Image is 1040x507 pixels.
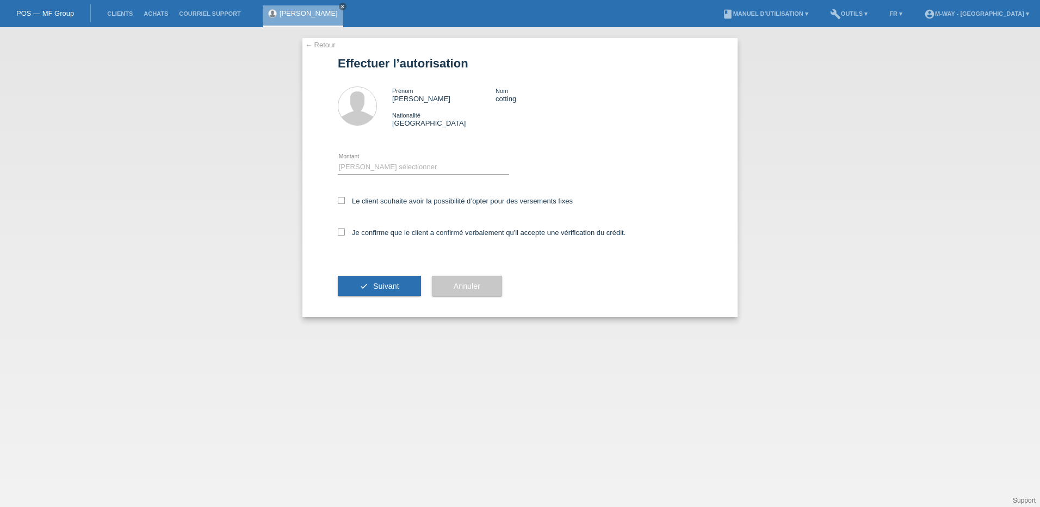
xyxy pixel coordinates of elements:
[722,9,733,20] i: book
[339,3,346,10] a: close
[174,10,246,17] a: Courriel Support
[825,10,873,17] a: buildOutils ▾
[280,9,338,17] a: [PERSON_NAME]
[340,4,345,9] i: close
[432,276,502,296] button: Annuler
[338,276,421,296] button: check Suivant
[338,228,626,237] label: Je confirme que le client a confirmé verbalement qu'il accepte une vérification du crédit.
[1013,497,1036,504] a: Support
[373,282,399,290] span: Suivant
[392,86,496,103] div: [PERSON_NAME]
[392,112,420,119] span: Nationalité
[924,9,935,20] i: account_circle
[338,197,573,205] label: Le client souhaite avoir la possibilité d’opter pour des versements fixes
[102,10,138,17] a: Clients
[392,88,413,94] span: Prénom
[360,282,368,290] i: check
[305,41,336,49] a: ← Retour
[830,9,841,20] i: build
[884,10,908,17] a: FR ▾
[338,57,702,70] h1: Effectuer l’autorisation
[496,88,508,94] span: Nom
[717,10,814,17] a: bookManuel d’utilisation ▾
[454,282,480,290] span: Annuler
[392,111,496,127] div: [GEOGRAPHIC_DATA]
[16,9,74,17] a: POS — MF Group
[919,10,1035,17] a: account_circlem-way - [GEOGRAPHIC_DATA] ▾
[496,86,599,103] div: cotting
[138,10,174,17] a: Achats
